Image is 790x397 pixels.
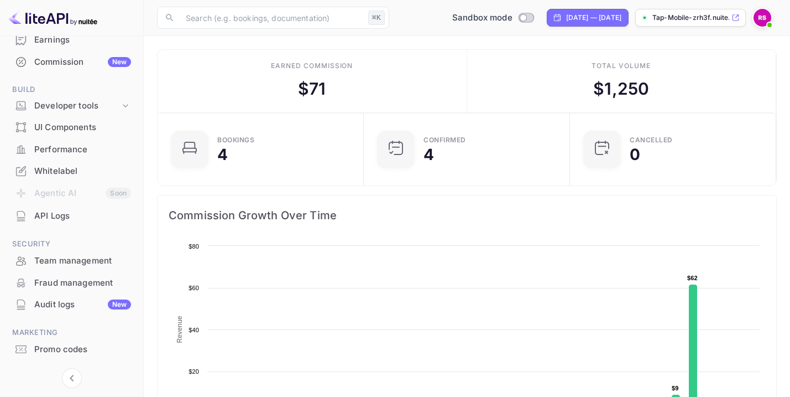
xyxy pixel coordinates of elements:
div: Audit logs [34,298,131,311]
div: New [108,57,131,67]
div: [DATE] — [DATE] [566,13,621,23]
div: 4 [217,147,228,162]
a: Whitelabel [7,161,137,181]
div: CommissionNew [7,51,137,73]
span: Marketing [7,327,137,339]
button: Collapse navigation [62,368,82,388]
div: Performance [34,143,131,156]
a: Team management [7,250,137,271]
a: Promo codes [7,339,137,359]
p: Tap-Mobile-zrh3f.nuite... [652,13,729,23]
text: $20 [189,368,199,375]
text: $40 [189,327,199,333]
span: Sandbox mode [452,12,512,24]
a: Fraud management [7,272,137,293]
img: Raul Sosa [754,9,771,27]
text: $9 [672,385,679,391]
div: API Logs [34,210,131,223]
div: New [108,300,131,310]
div: $ 1,250 [593,76,649,101]
div: Developer tools [34,100,120,112]
div: Whitelabel [7,161,137,182]
div: UI Components [7,117,137,138]
a: Audit logsNew [7,294,137,314]
img: LiteAPI logo [9,9,97,27]
a: UI Components [7,117,137,137]
div: ⌘K [368,11,385,25]
div: Developer tools [7,96,137,116]
span: Commission Growth Over Time [169,207,765,224]
div: Earnings [34,34,131,47]
div: Team management [7,250,137,272]
div: Promo codes [7,339,137,360]
a: API Logs [7,205,137,226]
input: Search (e.g. bookings, documentation) [179,7,364,29]
div: API Logs [7,205,137,227]
a: Earnings [7,29,137,50]
div: Commission [34,56,131,69]
a: Performance [7,139,137,159]
div: Total volume [592,61,651,71]
div: Confirmed [423,137,466,143]
div: $ 71 [298,76,326,101]
text: $60 [189,285,199,291]
div: Fraud management [7,272,137,294]
div: Promo codes [34,343,131,356]
div: 4 [423,147,434,162]
div: CANCELLED [630,137,673,143]
text: $80 [189,243,199,250]
div: UI Components [34,121,131,134]
span: Security [7,238,137,250]
text: Revenue [176,316,184,343]
div: Switch to Production mode [448,12,538,24]
text: $62 [687,275,698,281]
div: Earnings [7,29,137,51]
span: Build [7,84,137,96]
div: Whitelabel [34,165,131,178]
div: 0 [630,147,640,162]
div: Bookings [217,137,254,143]
div: Earned commission [271,61,353,71]
div: Team management [34,255,131,267]
div: Audit logsNew [7,294,137,316]
div: Performance [7,139,137,161]
div: Fraud management [34,277,131,290]
a: CommissionNew [7,51,137,72]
